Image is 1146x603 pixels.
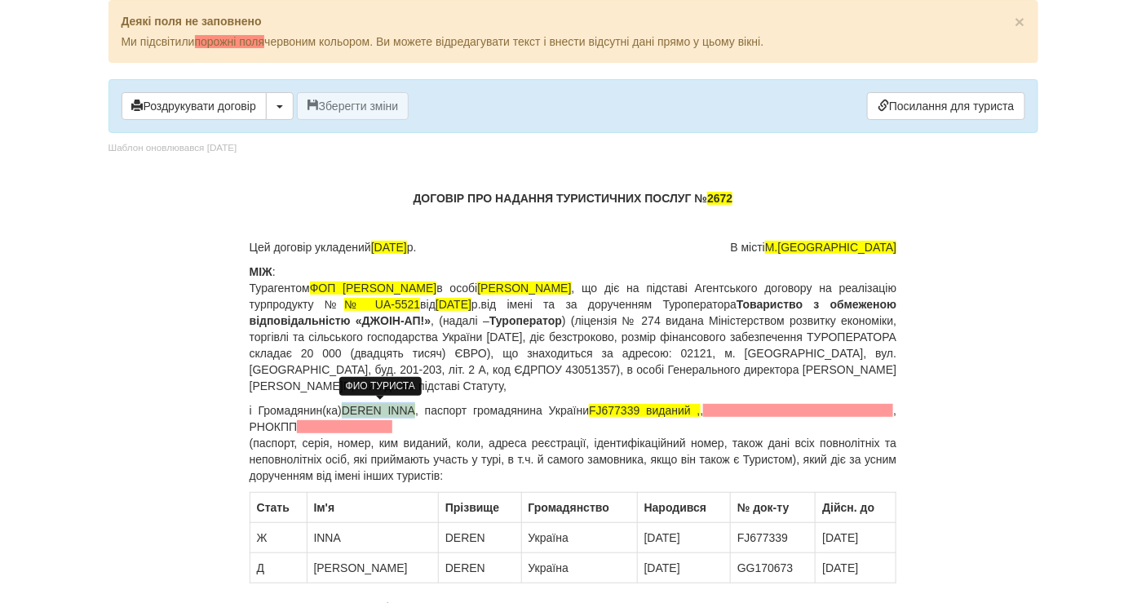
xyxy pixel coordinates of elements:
span: FJ677339 виданий , [589,404,700,417]
td: Ж [250,523,307,553]
td: Україна [521,553,637,583]
p: і Громадянин(ка) , паспорт громадянина України , , РНОКПП (паспорт, серія, номер, ким виданий, ко... [250,402,897,484]
th: Громадянство [521,493,637,523]
button: Close [1015,13,1024,30]
th: Стать [250,493,307,523]
span: DEREN INNA [342,404,415,417]
button: Роздрукувати договір [122,92,267,120]
td: Д [250,553,307,583]
p: : Турагентом в особі , що діє на підставі Агентського договору на реалізацію турпродукту № від р.... [250,264,897,394]
td: [DATE] [816,523,896,553]
td: INNA [307,523,438,553]
b: Туроператор [489,314,562,327]
span: № UA-5521 [344,298,420,311]
span: Цей договір укладений р. [250,239,417,255]
b: ДОГОВІР ПРО НАДАННЯ ТУРИСТИЧНИХ ПОСЛУГ № [414,192,733,205]
div: Шаблон оновлювався [DATE] [108,141,237,155]
div: ФИО ТУРИСТА [339,377,422,396]
p: Деякі поля не заповнено [122,13,1025,29]
td: FJ677339 [731,523,816,553]
td: DEREN [438,553,521,583]
b: МІЖ [250,265,272,278]
span: [PERSON_NAME] [477,282,571,295]
th: Ім'я [307,493,438,523]
p: Ми підсвітили червоним кольором. Ви можете відредагувати текст і внести відсутні дані прямо у цьо... [122,33,1025,50]
span: 2672 [707,192,732,205]
td: [PERSON_NAME] [307,553,438,583]
span: М.[GEOGRAPHIC_DATA] [765,241,896,254]
th: Дійсн. до [816,493,896,523]
td: [DATE] [637,553,730,583]
span: [DATE] [436,298,471,311]
td: GG170673 [731,553,816,583]
td: [DATE] [637,523,730,553]
span: ФОП [PERSON_NAME] [310,282,437,295]
a: Посилання для туриста [867,92,1024,120]
span: В місті [731,239,897,255]
td: Україна [521,523,637,553]
span: [DATE] [371,241,407,254]
span: × [1015,12,1024,31]
td: DEREN [438,523,521,553]
th: Народився [637,493,730,523]
td: [DATE] [816,553,896,583]
button: Зберегти зміни [297,92,409,120]
th: Прiзвище [438,493,521,523]
th: № док-ту [731,493,816,523]
span: порожні поля [195,35,265,48]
